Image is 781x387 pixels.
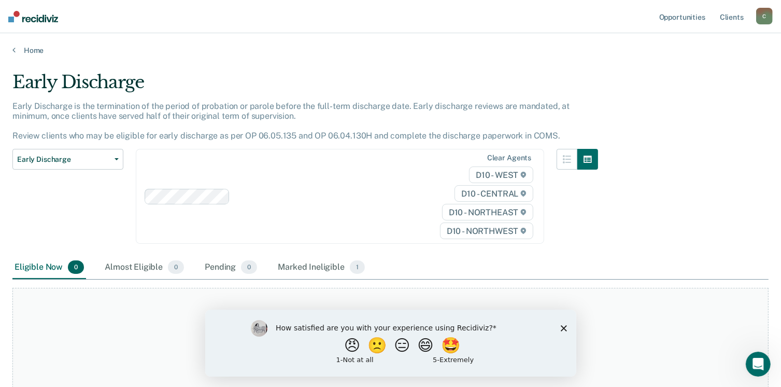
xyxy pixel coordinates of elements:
span: 1 [350,260,365,274]
span: D10 - NORTHWEST [440,223,533,239]
div: Early Discharge [12,72,598,101]
span: Early Discharge [17,155,110,164]
span: D10 - CENTRAL [455,185,533,202]
button: C [756,8,773,24]
button: Early Discharge [12,149,123,170]
span: D10 - NORTHEAST [442,204,533,220]
span: 0 [68,260,84,274]
iframe: Intercom live chat [746,352,771,377]
span: D10 - WEST [469,167,533,183]
div: Marked Ineligible1 [276,256,367,279]
span: 0 [241,260,257,274]
div: Pending0 [203,256,259,279]
div: Eligible Now0 [12,256,86,279]
span: 0 [168,260,184,274]
img: Recidiviz [8,11,58,22]
div: Clear agents [487,154,531,162]
div: Almost Eligible0 [103,256,186,279]
iframe: Survey by Kim from Recidiviz [205,310,576,377]
p: Early Discharge is the termination of the period of probation or parole before the full-term disc... [12,101,570,141]
a: Home [12,46,769,55]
